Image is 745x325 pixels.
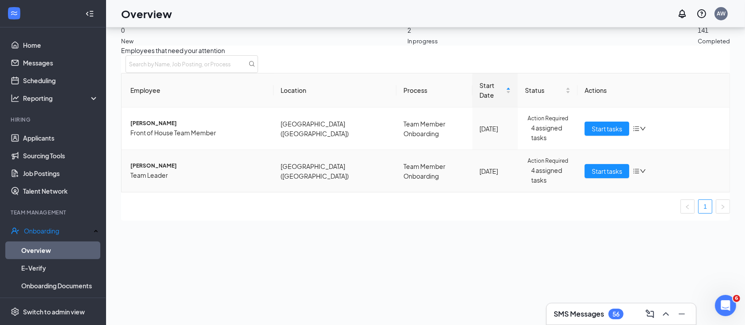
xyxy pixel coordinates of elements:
[578,73,730,107] th: Actions
[585,164,629,178] button: Start tasks
[11,116,97,123] div: Hiring
[121,6,172,21] h1: Overview
[11,307,19,316] svg: Settings
[699,200,712,213] a: 1
[130,170,266,180] span: Team Leader
[518,73,578,107] th: Status
[23,164,99,182] a: Job Postings
[592,124,622,134] span: Start tasks
[554,309,604,319] h3: SMS Messages
[675,307,689,321] button: Minimize
[21,294,99,312] a: Activity log
[23,182,99,200] a: Talent Network
[640,168,646,174] span: down
[274,73,396,107] th: Location
[698,25,730,35] span: 141
[121,37,148,46] span: New
[715,295,736,316] iframe: Intercom live chat
[677,309,687,319] svg: Minimize
[592,166,622,176] span: Start tasks
[85,9,94,18] svg: Collapse
[130,119,266,128] span: [PERSON_NAME]
[479,80,504,100] span: Start Date
[479,166,511,176] div: [DATE]
[680,199,695,214] li: Previous Page
[677,8,688,19] svg: Notifications
[659,307,673,321] button: ChevronUp
[274,107,396,150] td: [GEOGRAPHIC_DATA] ([GEOGRAPHIC_DATA])
[11,94,19,103] svg: Analysis
[130,162,266,170] span: [PERSON_NAME]
[23,72,99,89] a: Scheduling
[396,150,472,192] td: Team Member Onboarding
[23,307,85,316] div: Switch to admin view
[407,37,438,46] span: In progress
[716,199,730,214] button: right
[121,46,730,55] span: Employees that need your attention
[21,259,99,277] a: E-Verify
[23,94,99,103] div: Reporting
[23,147,99,164] a: Sourcing Tools
[717,10,726,17] div: AW
[528,157,568,165] span: Action Required
[716,199,730,214] li: Next Page
[531,123,570,142] span: 4 assigned tasks
[23,36,99,54] a: Home
[528,115,568,123] span: Action Required
[479,124,511,134] div: [DATE]
[645,309,655,319] svg: ComposeMessage
[21,277,99,294] a: Onboarding Documents
[680,199,695,214] button: left
[661,309,671,319] svg: ChevronUp
[525,85,564,95] span: Status
[396,73,472,107] th: Process
[585,122,629,136] button: Start tasks
[11,209,97,216] div: Team Management
[407,25,438,35] span: 2
[633,168,640,175] span: bars
[733,295,740,302] span: 6
[122,73,274,107] th: Employee
[698,199,712,214] li: 1
[125,55,258,73] input: Search by Name, Job Posting, or Process
[11,226,19,235] svg: UserCheck
[685,204,690,210] span: left
[612,310,620,318] div: 56
[121,25,148,35] span: 0
[23,54,99,72] a: Messages
[698,37,730,46] span: Completed
[24,226,91,235] div: Onboarding
[720,204,726,210] span: right
[640,126,646,132] span: down
[21,241,99,259] a: Overview
[531,165,570,185] span: 4 assigned tasks
[10,9,19,18] svg: WorkstreamLogo
[274,150,396,192] td: [GEOGRAPHIC_DATA] ([GEOGRAPHIC_DATA])
[396,107,472,150] td: Team Member Onboarding
[696,8,707,19] svg: QuestionInfo
[633,125,640,132] span: bars
[23,129,99,147] a: Applicants
[130,128,266,138] span: Front of House Team Member
[643,307,657,321] button: ComposeMessage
